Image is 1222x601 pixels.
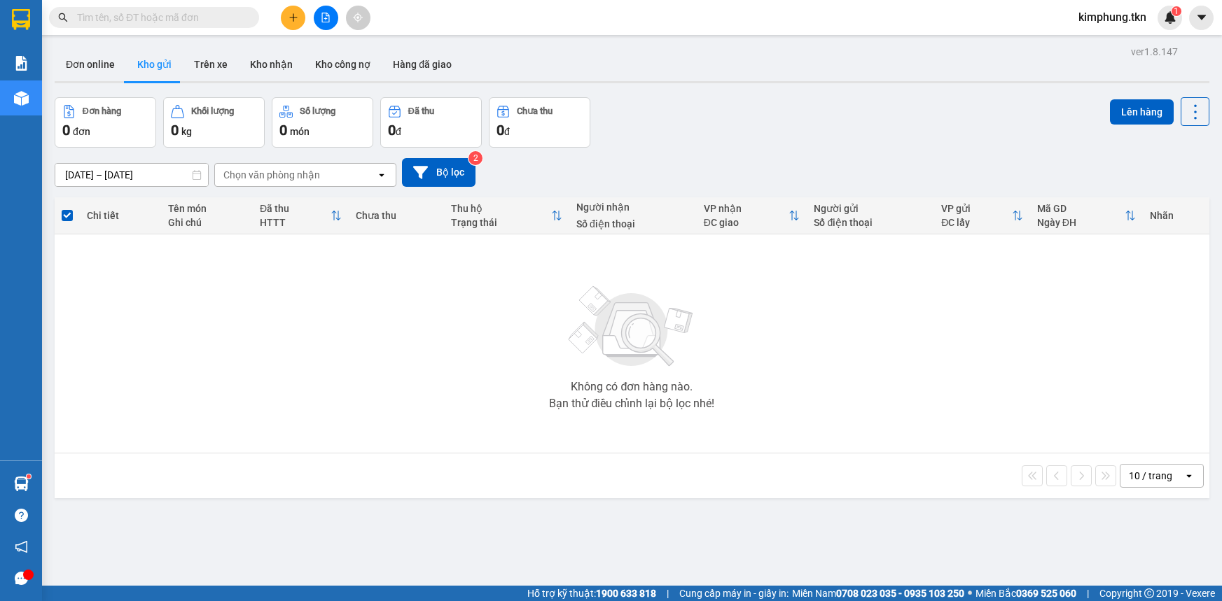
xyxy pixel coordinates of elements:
[77,10,242,25] input: Tìm tên, số ĐT hoặc mã đơn
[836,588,964,599] strong: 0708 023 035 - 0935 103 250
[1087,586,1089,601] span: |
[549,398,714,409] div: Bạn thử điều chỉnh lại bộ lọc nhé!
[576,218,690,229] div: Số điện thoại
[12,9,30,30] img: logo-vxr
[941,217,1012,228] div: ĐC lấy
[181,126,192,137] span: kg
[376,169,387,181] svg: open
[697,197,807,234] th: Toggle SortBy
[15,572,28,585] span: message
[1183,470,1195,481] svg: open
[279,122,287,139] span: 0
[1164,11,1176,24] img: icon-new-feature
[87,210,154,221] div: Chi tiết
[1189,6,1214,30] button: caret-down
[163,97,265,148] button: Khối lượng0kg
[272,97,373,148] button: Số lượng0món
[571,381,693,393] div: Không có đơn hàng nào.
[183,48,239,81] button: Trên xe
[388,122,396,139] span: 0
[168,217,246,228] div: Ghi chú
[517,106,553,116] div: Chưa thu
[468,151,482,165] sup: 2
[15,540,28,553] span: notification
[300,106,335,116] div: Số lượng
[382,48,463,81] button: Hàng đã giao
[1129,469,1172,483] div: 10 / trang
[1144,588,1154,598] span: copyright
[941,203,1012,214] div: VP gửi
[1030,197,1143,234] th: Toggle SortBy
[576,201,690,213] div: Người nhận
[73,126,90,137] span: đơn
[451,203,551,214] div: Thu hộ
[444,197,569,234] th: Toggle SortBy
[975,586,1076,601] span: Miền Bắc
[562,278,702,376] img: svg+xml;base64,PHN2ZyBjbGFzcz0ibGlzdC1wbHVnX19zdmciIHhtbG5zPSJodHRwOi8vd3d3LnczLm9yZy8yMDAwL3N2Zy...
[1150,210,1202,221] div: Nhãn
[1131,44,1178,59] div: ver 1.8.147
[253,197,349,234] th: Toggle SortBy
[814,203,927,214] div: Người gửi
[1110,99,1174,125] button: Lên hàng
[353,13,363,22] span: aim
[497,122,504,139] span: 0
[968,591,972,596] span: ⚪️
[451,217,551,228] div: Trạng thái
[14,56,29,71] img: solution-icon
[814,217,927,228] div: Số điện thoại
[1067,8,1158,26] span: kimphung.tkn
[126,48,183,81] button: Kho gửi
[55,48,126,81] button: Đơn online
[527,586,656,601] span: Hỗ trợ kỹ thuật:
[1016,588,1076,599] strong: 0369 525 060
[1174,6,1179,16] span: 1
[27,474,31,479] sup: 1
[58,13,68,22] span: search
[281,6,305,30] button: plus
[260,203,331,214] div: Đã thu
[679,586,789,601] span: Cung cấp máy in - giấy in:
[14,476,29,491] img: warehouse-icon
[596,588,656,599] strong: 1900 633 818
[55,97,156,148] button: Đơn hàng0đơn
[191,106,234,116] div: Khối lượng
[704,203,789,214] div: VP nhận
[304,48,382,81] button: Kho công nợ
[1037,203,1125,214] div: Mã GD
[14,91,29,106] img: warehouse-icon
[1172,6,1181,16] sup: 1
[168,203,246,214] div: Tên món
[171,122,179,139] span: 0
[402,158,475,187] button: Bộ lọc
[55,164,208,186] input: Select a date range.
[408,106,434,116] div: Đã thu
[83,106,121,116] div: Đơn hàng
[1037,217,1125,228] div: Ngày ĐH
[396,126,401,137] span: đ
[704,217,789,228] div: ĐC giao
[62,122,70,139] span: 0
[489,97,590,148] button: Chưa thu0đ
[239,48,304,81] button: Kho nhận
[15,509,28,522] span: question-circle
[792,586,964,601] span: Miền Nam
[356,210,438,221] div: Chưa thu
[290,126,310,137] span: món
[321,13,331,22] span: file-add
[314,6,338,30] button: file-add
[1195,11,1208,24] span: caret-down
[223,168,320,182] div: Chọn văn phòng nhận
[346,6,370,30] button: aim
[504,126,510,137] span: đ
[260,217,331,228] div: HTTT
[380,97,482,148] button: Đã thu0đ
[667,586,669,601] span: |
[934,197,1030,234] th: Toggle SortBy
[289,13,298,22] span: plus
